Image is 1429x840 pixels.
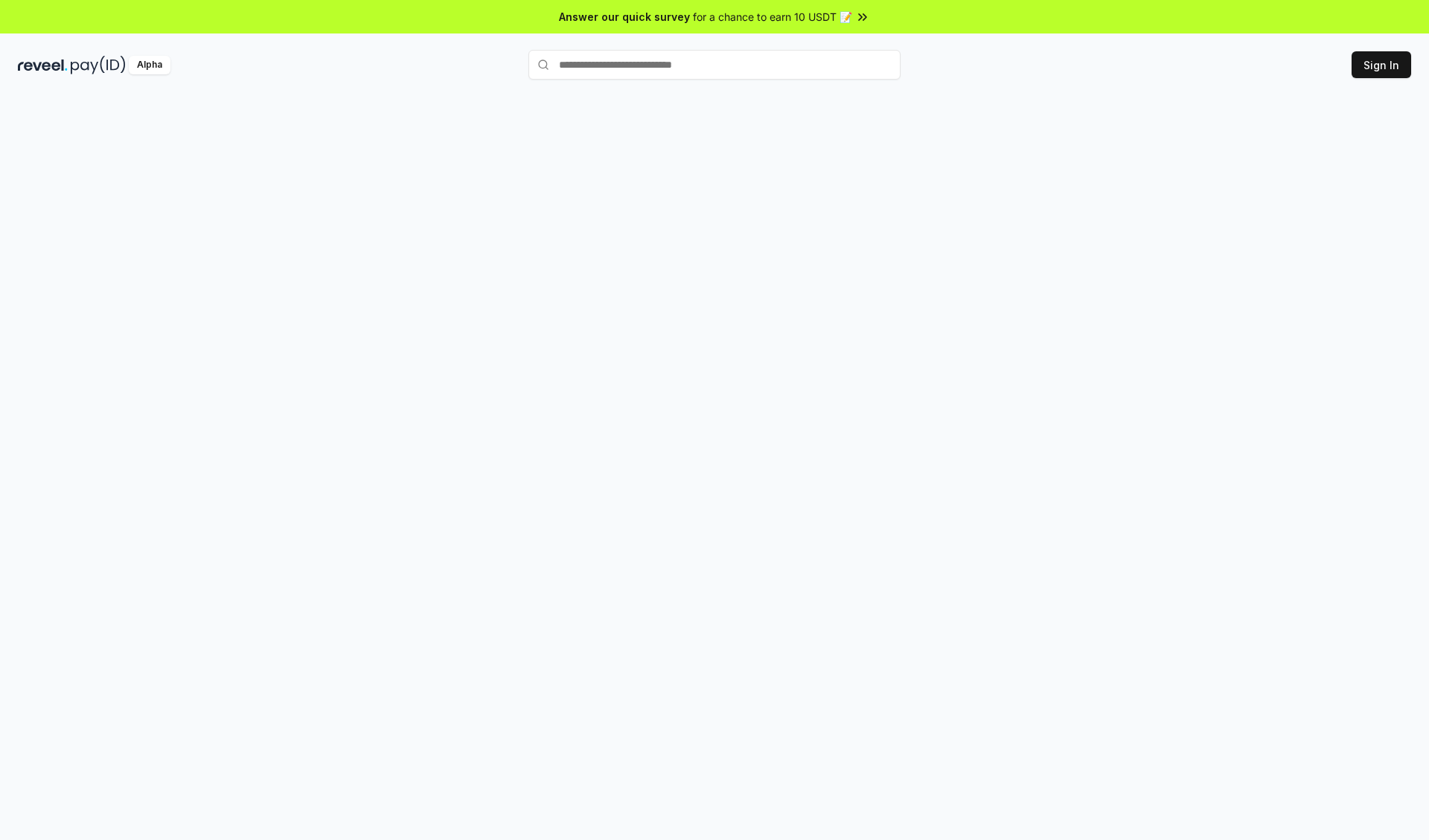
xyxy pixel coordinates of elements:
button: Sign In [1352,51,1411,78]
span: Answer our quick survey [559,9,690,25]
span: for a chance to earn 10 USDT 📝 [693,9,852,25]
img: reveel_dark [18,56,68,74]
img: pay_id [71,56,126,74]
div: Alpha [129,56,170,74]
